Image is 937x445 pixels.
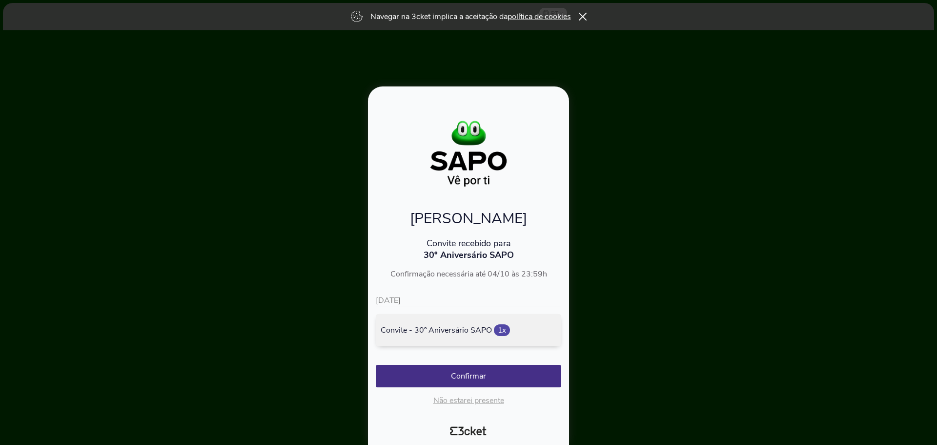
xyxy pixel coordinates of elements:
[376,295,561,306] p: [DATE]
[390,269,547,279] span: Confirmação necessária até 04/10 às 23:59h
[376,249,561,261] p: 30º Aniversário SAPO
[381,325,492,336] span: Convite - 30º Aniversário SAPO
[376,365,561,387] button: Confirmar
[376,237,561,249] p: Convite recebido para
[376,395,561,406] p: Não estarei presente
[376,209,561,229] p: [PERSON_NAME]
[494,324,510,336] span: 1x
[404,117,533,190] img: ba2d631dddca4bf4a7f17f952167b283.webp
[508,11,571,22] a: política de cookies
[370,11,571,22] p: Navegar na 3cket implica a aceitação da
